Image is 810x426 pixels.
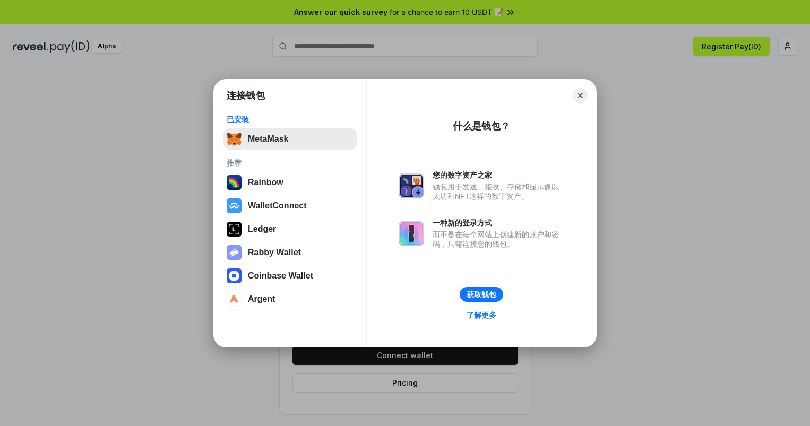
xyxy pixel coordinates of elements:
img: svg+xml,%3Csvg%20width%3D%2228%22%20height%3D%2228%22%20viewBox%3D%220%200%2028%2028%22%20fill%3D... [227,268,242,283]
button: Coinbase Wallet [223,265,357,286]
img: svg+xml,%3Csvg%20width%3D%2228%22%20height%3D%2228%22%20viewBox%3D%220%200%2028%2028%22%20fill%3D... [227,292,242,307]
div: 您的数字资产之家 [433,170,564,180]
div: 什么是钱包？ [453,120,510,133]
button: Ledger [223,219,357,240]
div: 获取钱包 [467,290,496,299]
div: Rainbow [248,178,283,187]
div: Ledger [248,224,276,234]
button: Rabby Wallet [223,242,357,263]
h1: 连接钱包 [227,89,265,102]
div: WalletConnect [248,201,307,211]
img: svg+xml,%3Csvg%20width%3D%22120%22%20height%3D%22120%22%20viewBox%3D%220%200%20120%20120%22%20fil... [227,175,242,190]
div: MetaMask [248,134,288,144]
div: 而不是在每个网站上创建新的账户和密码，只需连接您的钱包。 [433,230,564,249]
div: 一种新的登录方式 [433,218,564,228]
img: svg+xml,%3Csvg%20xmlns%3D%22http%3A%2F%2Fwww.w3.org%2F2000%2Fsvg%22%20fill%3D%22none%22%20viewBox... [227,245,242,260]
img: svg+xml,%3Csvg%20xmlns%3D%22http%3A%2F%2Fwww.w3.org%2F2000%2Fsvg%22%20fill%3D%22none%22%20viewBox... [399,173,424,198]
button: WalletConnect [223,195,357,216]
div: Argent [248,294,275,304]
div: 已安装 [227,115,354,124]
button: 获取钱包 [460,287,503,302]
div: 推荐 [227,158,354,168]
button: Argent [223,289,357,310]
button: MetaMask [223,128,357,150]
img: svg+xml,%3Csvg%20width%3D%2228%22%20height%3D%2228%22%20viewBox%3D%220%200%2028%2028%22%20fill%3D... [227,198,242,213]
div: Rabby Wallet [248,248,301,257]
div: 了解更多 [467,310,496,320]
a: 了解更多 [460,308,503,322]
img: svg+xml,%3Csvg%20fill%3D%22none%22%20height%3D%2233%22%20viewBox%3D%220%200%2035%2033%22%20width%... [227,132,242,146]
button: Rainbow [223,172,357,193]
div: Coinbase Wallet [248,271,313,281]
div: 钱包用于发送、接收、存储和显示像以太坊和NFT这样的数字资产。 [433,182,564,201]
img: svg+xml,%3Csvg%20xmlns%3D%22http%3A%2F%2Fwww.w3.org%2F2000%2Fsvg%22%20fill%3D%22none%22%20viewBox... [399,221,424,246]
img: svg+xml,%3Csvg%20xmlns%3D%22http%3A%2F%2Fwww.w3.org%2F2000%2Fsvg%22%20width%3D%2228%22%20height%3... [227,222,242,237]
button: Close [573,88,588,103]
